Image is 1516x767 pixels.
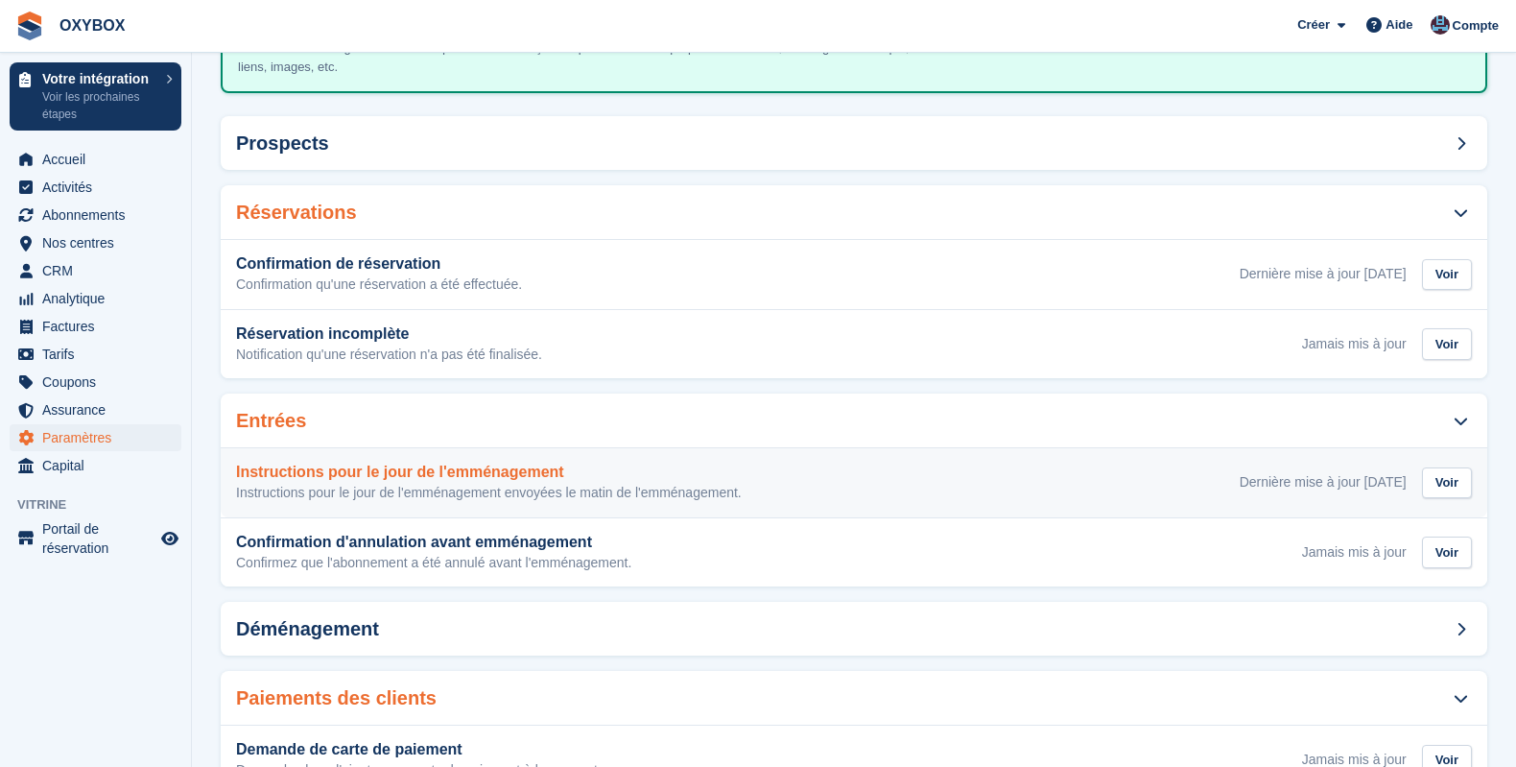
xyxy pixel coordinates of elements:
span: Créer [1297,15,1330,35]
span: Assurance [42,396,157,423]
div: Voir [1422,467,1472,499]
a: Confirmation d'annulation avant emménagement Confirmez que l'abonnement a été annulé avant l'emmé... [221,518,1487,587]
a: menu [10,452,181,479]
span: Activités [42,174,157,201]
p: Notification qu'une réservation n'a pas été finalisée. [236,347,542,364]
img: stora-icon-8386f47178a22dfd0bd8f6a31ec36ba5ce8667c1dd55bd0f319d3a0aa187defe.svg [15,12,44,40]
span: Tarifs [42,341,157,368]
a: menu [10,396,181,423]
span: Abonnements [42,202,157,228]
h3: Confirmation de réservation [236,255,522,273]
a: Boutique d'aperçu [158,527,181,550]
a: Réservation incomplète Notification qu'une réservation n'a pas été finalisée. Jamais mis à jour Voir [221,310,1487,379]
img: Oriana Devaux [1431,15,1450,35]
div: Dernière mise à jour [DATE] [1240,472,1407,492]
div: Jamais mis à jour [1302,334,1407,354]
h2: Paiements des clients [236,687,437,709]
a: Votre intégration Voir les prochaines étapes [10,62,181,131]
p: Confirmez que l'abonnement a été annulé avant l'emménagement. [236,555,631,572]
a: menu [10,285,181,312]
a: OXYBOX [52,10,132,41]
p: Votre intégration [42,72,156,85]
a: menu [10,313,181,340]
span: Capital [42,452,157,479]
div: Voir [1422,259,1472,291]
a: menu [10,202,181,228]
a: menu [10,229,181,256]
h2: Réservations [236,202,357,224]
div: Voir [1422,537,1472,568]
div: Jamais mis à jour [1302,542,1407,563]
h3: Confirmation d'annulation avant emménagement [236,534,631,551]
span: Compte [1453,16,1499,36]
a: menu [10,369,181,395]
h3: Demande de carte de paiement [236,741,609,758]
span: Aide [1386,15,1412,35]
span: Nos centres [42,229,157,256]
h2: Entrées [236,410,306,432]
a: menu [10,341,181,368]
span: Analytique [42,285,157,312]
h2: Déménagement [236,618,379,640]
a: menu [10,174,181,201]
h3: Réservation incomplète [236,325,542,343]
h3: Instructions pour le jour de l'emménagement [236,464,742,481]
a: menu [10,519,181,558]
span: Vitrine [17,495,191,515]
a: Confirmation de réservation Confirmation qu'une réservation a été effectuée. Dernière mise à jour... [221,240,1487,309]
p: Instructions pour le jour de l'emménagement envoyées le matin de l'emménagement. [236,485,742,502]
span: Paramètres [42,424,157,451]
span: Portail de réservation [42,519,157,558]
div: Voir [1422,328,1472,360]
div: Dernière mise à jour [DATE] [1240,264,1407,284]
span: Factures [42,313,157,340]
a: menu [10,146,181,173]
h2: Prospects [236,132,329,155]
p: Confirmation qu'une réservation a été effectuée. [236,276,522,294]
p: Voir les prochaines étapes [42,88,156,123]
p: Modifiez les messages automatisés que vos clients reçoivent pour inclure vos propres instructions... [238,38,910,76]
a: Instructions pour le jour de l'emménagement Instructions pour le jour de l'emménagement envoyées ... [221,448,1487,517]
span: CRM [42,257,157,284]
a: menu [10,424,181,451]
span: Coupons [42,369,157,395]
a: menu [10,257,181,284]
span: Accueil [42,146,157,173]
